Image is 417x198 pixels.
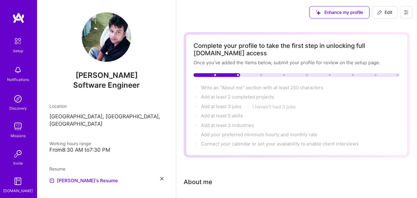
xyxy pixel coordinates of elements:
img: teamwork [12,120,24,133]
button: Enhance my profile [309,6,369,19]
i: icon SuggestedTeams [316,10,321,15]
span: Connect your calendar or set your availability to enable client interviews [201,141,359,147]
span: Add at least 2 completed projects [201,94,274,100]
div: About me [184,177,212,187]
a: [PERSON_NAME]'s Resume [49,177,118,184]
div: From 8:30 AM to 7:30 PM [49,147,164,153]
span: Resume [49,166,65,171]
img: setup [11,35,24,48]
span: Enhance my profile [316,9,363,15]
img: logo [12,12,25,23]
img: User Avatar [82,12,131,62]
div: [DOMAIN_NAME] [3,187,33,194]
span: Add at least 5 skills [201,113,243,119]
span: Write an "About me" section with at least 250 characters [201,85,324,91]
i: icon Close [160,177,164,180]
div: Once you’ve added the items below, submit your profile for review on the setup page. [194,59,400,66]
span: Software Engineer [73,81,140,90]
span: Edit [377,9,392,15]
img: Resume [49,178,54,183]
span: Add at least 3 jobs [201,103,241,109]
button: I haven't had 3 jobs [252,103,296,110]
div: Invite [13,160,23,166]
span: Add your preferred minimum hourly and monthly rate [201,132,317,137]
p: [GEOGRAPHIC_DATA], [GEOGRAPHIC_DATA], [GEOGRAPHIC_DATA] [49,113,164,128]
img: guide book [12,175,24,187]
span: Working hours range [49,141,91,146]
img: Invite [12,148,24,160]
button: Edit [372,6,398,19]
div: Location [49,103,164,109]
div: Missions [10,133,26,139]
div: Complete your profile to take the first step in unlocking full [DOMAIN_NAME] access [194,42,400,57]
img: bell [12,64,24,76]
span: Add at least 3 industries [201,122,254,128]
div: Discovery [9,105,27,112]
div: Notifications [7,76,29,83]
span: [PERSON_NAME] [49,71,164,80]
img: discovery [12,93,24,105]
div: Setup [13,48,23,54]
